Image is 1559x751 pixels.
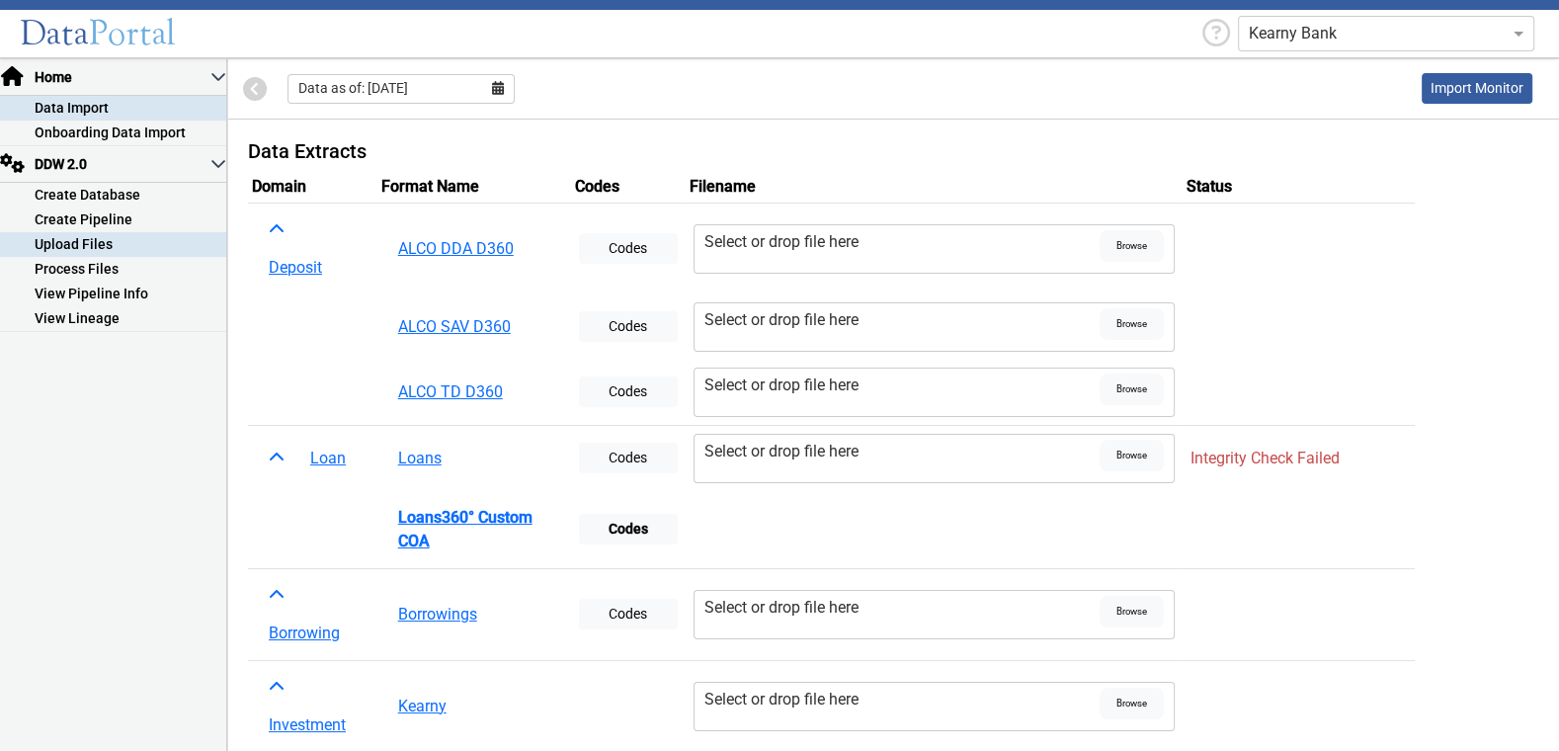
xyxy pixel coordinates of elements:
[256,249,335,287] button: Deposit
[579,311,678,342] button: Codes
[1190,449,1340,467] span: Integrity Check Failed
[704,374,1100,397] div: Select or drop file here
[1422,73,1532,104] a: This is available for Darling Employees only
[1100,308,1164,340] span: Browse
[256,707,359,744] button: Investment
[398,506,550,553] b: Loans360° Custom COA
[1100,596,1164,627] span: Browse
[1100,374,1164,405] span: Browse
[1100,230,1164,262] span: Browse
[297,440,359,477] button: Loan
[1183,171,1415,204] th: Status
[248,171,377,204] th: Domain
[256,615,353,652] button: Borrowing
[686,171,1183,204] th: Filename
[385,688,563,725] button: Kearny
[579,443,678,473] button: Codes
[20,12,89,54] span: Data
[704,688,1100,711] div: Select or drop file here
[385,230,563,268] button: ALCO DDA D360
[298,78,408,99] span: Data as of: [DATE]
[33,154,210,175] span: DDW 2.0
[609,521,648,537] b: Codes
[385,499,563,560] button: Loans360° Custom COA
[1238,16,1534,51] ng-select: Kearny Bank
[579,514,678,544] button: Codes
[377,171,571,204] th: Format Name
[704,596,1100,620] div: Select or drop file here
[385,596,563,633] button: Borrowings
[385,440,563,477] button: Loans
[704,440,1100,463] div: Select or drop file here
[33,67,210,88] span: Home
[704,308,1100,332] div: Select or drop file here
[1100,688,1164,719] span: Browse
[579,376,678,407] button: Codes
[704,230,1100,254] div: Select or drop file here
[579,599,678,629] button: Codes
[89,12,176,54] span: Portal
[248,139,1539,163] h5: Data Extracts
[1194,15,1238,53] div: Help
[1100,440,1164,471] span: Browse
[579,233,678,264] button: Codes
[385,308,563,346] button: ALCO SAV D360
[571,171,686,204] th: Codes
[385,374,563,411] button: ALCO TD D360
